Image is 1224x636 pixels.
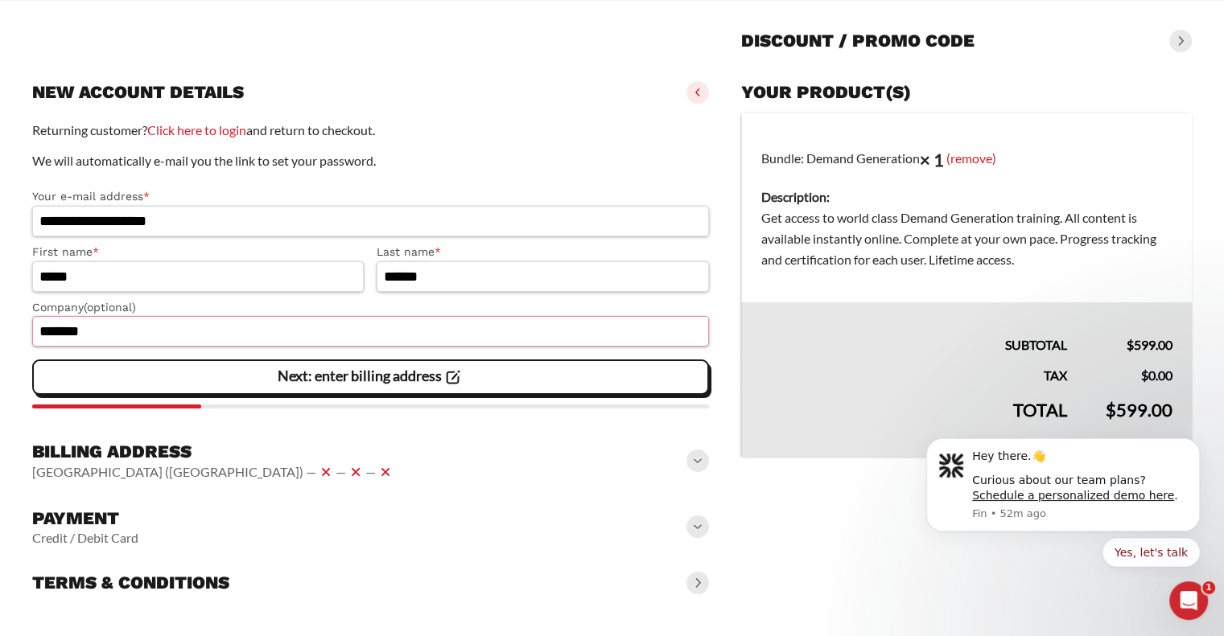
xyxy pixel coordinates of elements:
vaadin-button: Next: enter billing address [32,359,709,395]
h3: New account details [32,81,244,104]
h3: Billing address [32,441,395,463]
bdi: 0.00 [1141,367,1172,383]
th: Tax [741,355,1086,386]
p: We will automatically e-mail you the link to set your password. [32,150,709,171]
p: Returning customer? and return to checkout. [32,120,709,141]
span: $ [1141,367,1148,383]
span: (optional) [84,301,136,314]
strong: × 1 [920,149,944,170]
iframe: Intercom live chat [1169,581,1208,620]
label: Last name [377,243,708,261]
label: First name [32,243,364,261]
h3: Terms & conditions [32,572,229,594]
bdi: 599.00 [1127,337,1172,352]
iframe: Intercom notifications message [902,425,1224,577]
dt: Description: [761,187,1172,207]
vaadin-horizontal-layout: Credit / Debit Card [32,530,138,546]
dd: Get access to world class Demand Generation training. All content is available instantly online. ... [761,207,1172,270]
a: (remove) [946,150,996,165]
label: Company [32,298,709,317]
span: 1 [1202,581,1215,594]
vaadin-horizontal-layout: [GEOGRAPHIC_DATA] ([GEOGRAPHIC_DATA]) — — — [32,462,395,482]
th: Subtotal [741,302,1086,355]
a: Click here to login [147,122,246,137]
label: Your e-mail address [32,187,709,206]
span: $ [1106,399,1116,421]
h3: Payment [32,507,138,530]
td: Bundle: Demand Generation [741,113,1192,303]
bdi: 599.00 [1106,399,1172,421]
th: Total [741,386,1086,457]
span: $ [1127,337,1134,352]
h3: Discount / promo code [741,30,975,52]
